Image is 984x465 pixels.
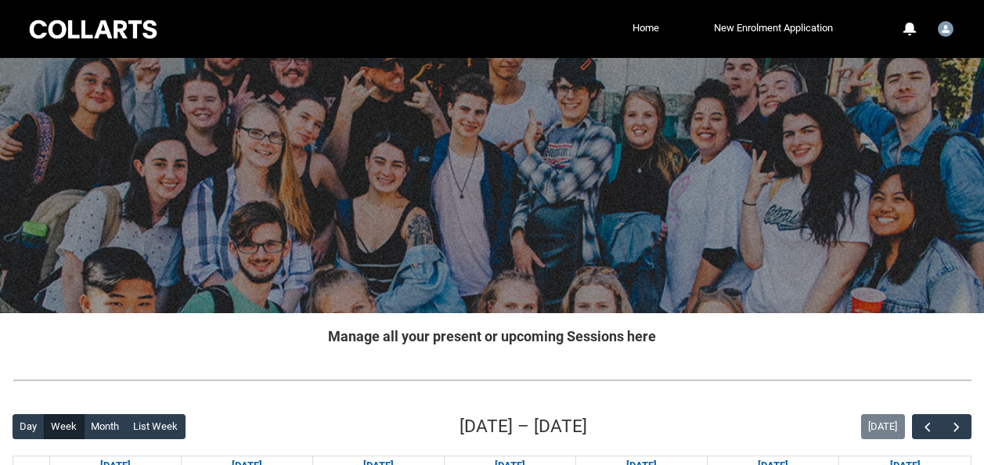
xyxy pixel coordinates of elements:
h2: [DATE] – [DATE] [460,413,587,440]
a: New Enrolment Application [710,16,837,40]
img: REDU_GREY_LINE [13,372,971,388]
button: [DATE] [861,414,905,439]
a: Home [629,16,663,40]
button: Month [84,414,127,439]
img: Student.efarley.20252951 [938,21,953,37]
button: Week [44,414,85,439]
button: Day [13,414,45,439]
button: List Week [126,414,186,439]
button: Previous Week [912,414,942,440]
button: User Profile Student.efarley.20252951 [934,15,957,40]
h2: Manage all your present or upcoming Sessions here [13,326,971,347]
button: Next Week [942,414,971,440]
